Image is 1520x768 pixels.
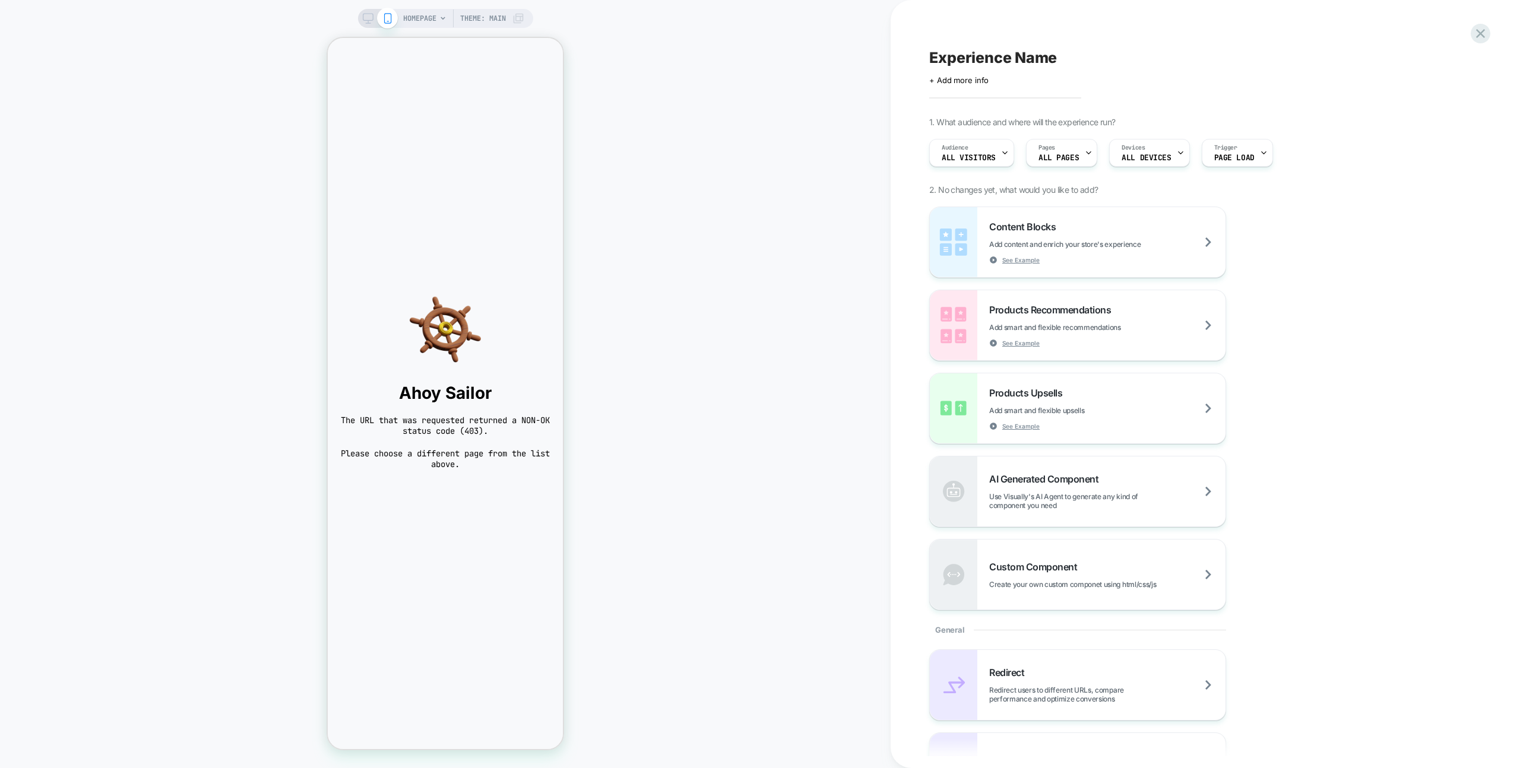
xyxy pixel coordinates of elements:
[989,221,1062,233] span: Content Blocks
[989,686,1225,703] span: Redirect users to different URLs, compare performance and optimize conversions
[929,185,1098,195] span: 2. No changes yet, what would you like to add?
[989,304,1117,316] span: Products Recommendations
[989,240,1200,249] span: Add content and enrich your store's experience
[1214,144,1237,152] span: Trigger
[1122,154,1171,162] span: ALL DEVICES
[929,49,1057,66] span: Experience Name
[12,410,223,431] span: Please choose a different page from the list above.
[1002,256,1040,264] span: See Example
[1002,339,1040,347] span: See Example
[989,754,1046,766] span: Theme Test
[1122,144,1145,152] span: Devices
[403,9,436,28] span: HOMEPAGE
[460,9,506,28] span: Theme: MAIN
[989,492,1225,510] span: Use Visually's AI Agent to generate any kind of component you need
[942,144,968,152] span: Audience
[12,377,223,398] span: The URL that was requested returned a NON-OK status code (403).
[1214,154,1255,162] span: Page Load
[989,323,1180,332] span: Add smart and flexible recommendations
[989,406,1144,415] span: Add smart and flexible upsells
[989,561,1083,573] span: Custom Component
[929,75,989,85] span: + Add more info
[989,473,1104,485] span: AI Generated Component
[989,387,1068,399] span: Products Upsells
[12,345,223,365] span: Ahoy Sailor
[929,117,1115,127] span: 1. What audience and where will the experience run?
[929,610,1226,649] div: General
[1002,422,1040,430] span: See Example
[942,154,996,162] span: All Visitors
[989,580,1215,589] span: Create your own custom componet using html/css/js
[989,667,1030,678] span: Redirect
[1038,154,1079,162] span: ALL PAGES
[12,256,223,327] img: navigation helm
[1038,144,1055,152] span: Pages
